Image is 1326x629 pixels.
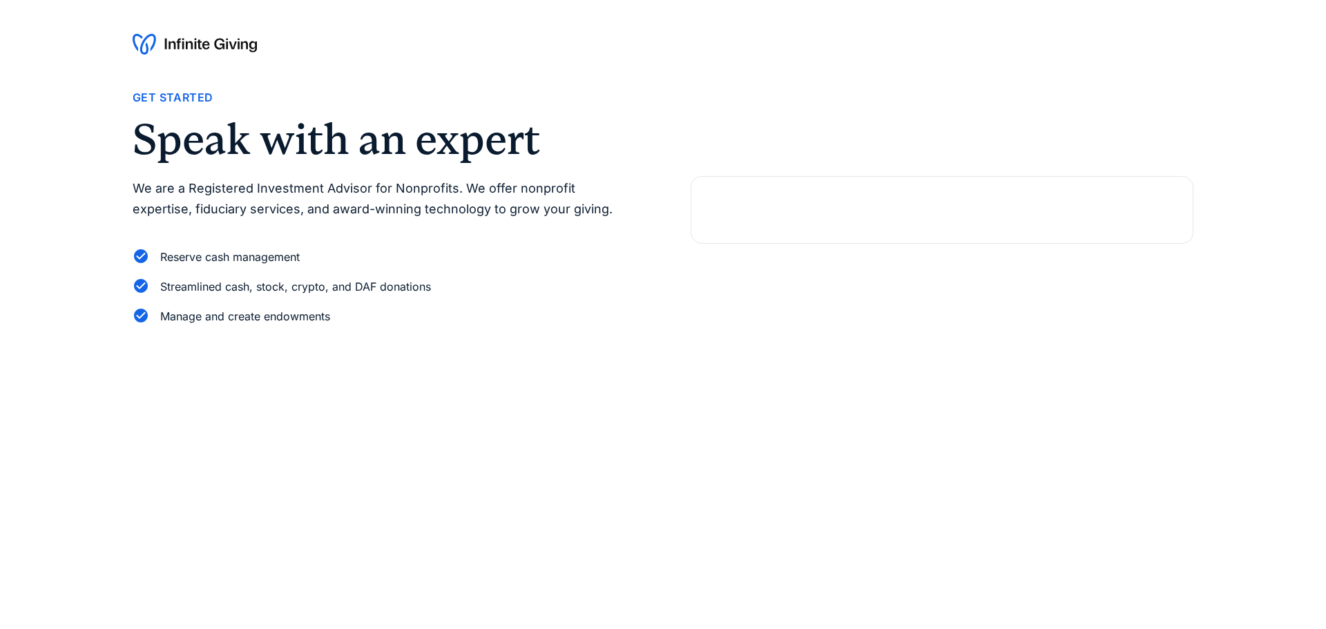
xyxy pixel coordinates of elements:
div: Reserve cash management [160,248,300,267]
p: We are a Registered Investment Advisor for Nonprofits. We offer nonprofit expertise, fiduciary se... [133,178,635,220]
h2: Speak with an expert [133,118,635,161]
div: Get Started [133,88,213,107]
div: Streamlined cash, stock, crypto, and DAF donations [160,278,431,296]
div: Manage and create endowments [160,307,330,326]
